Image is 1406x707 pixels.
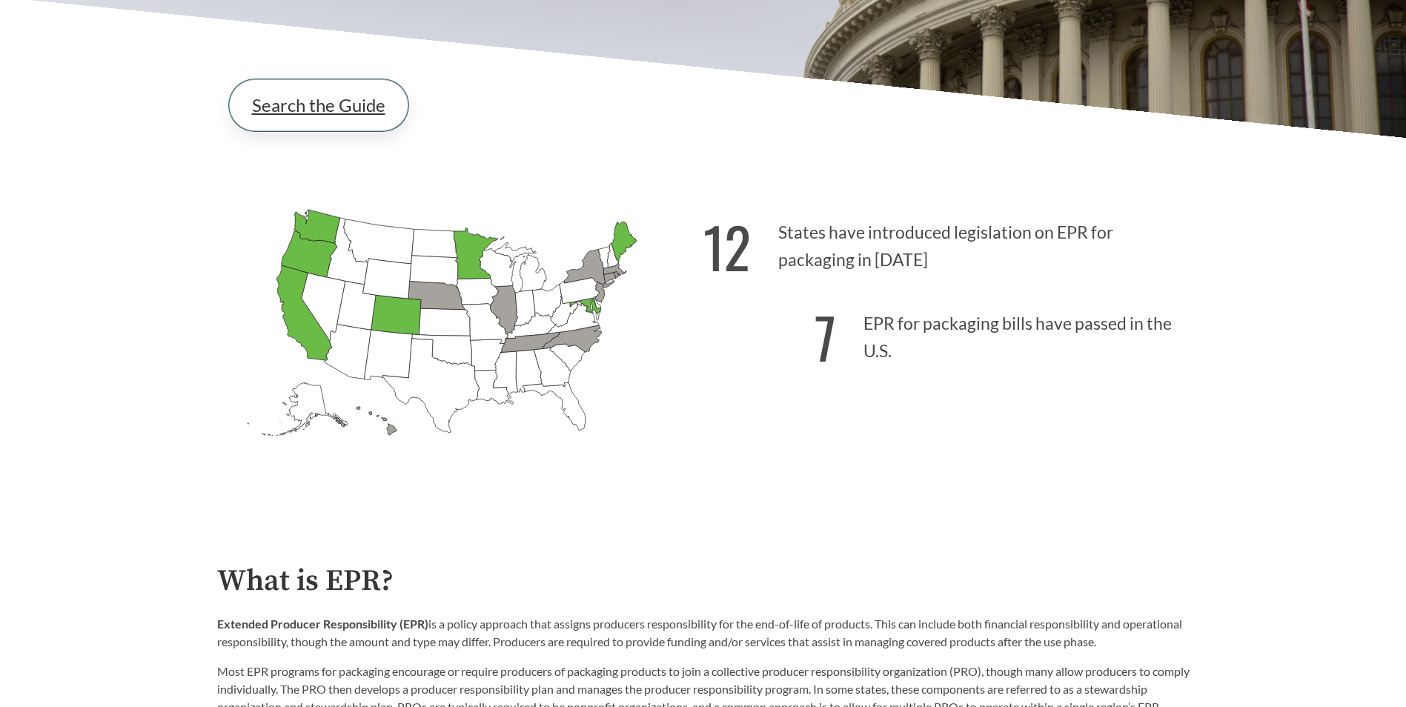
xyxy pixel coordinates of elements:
[703,288,1190,379] p: EPR for packaging bills have passed in the U.S.
[703,205,751,288] strong: 12
[217,565,1190,598] h2: What is EPR?
[229,79,408,131] a: Search the Guide
[703,196,1190,288] p: States have introduced legislation on EPR for packaging in [DATE]
[217,617,428,631] strong: Extended Producer Responsibility (EPR)
[815,296,836,378] strong: 7
[217,615,1190,651] p: is a policy approach that assigns producers responsibility for the end-of-life of products. This ...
